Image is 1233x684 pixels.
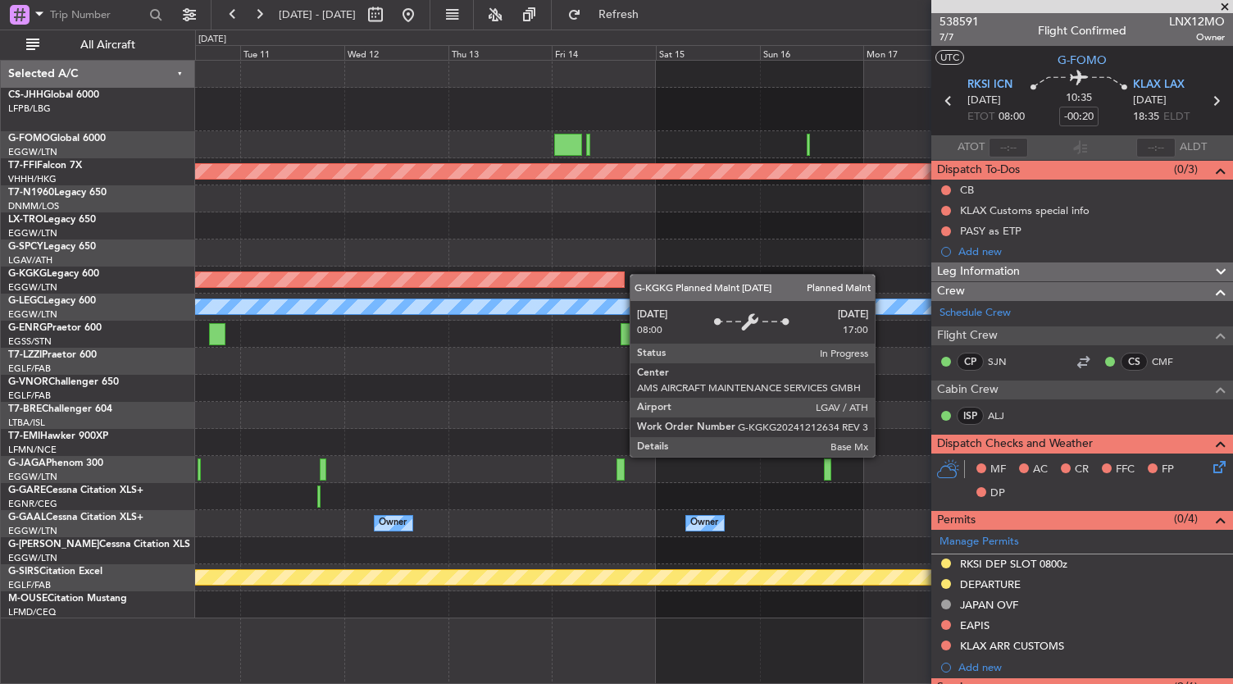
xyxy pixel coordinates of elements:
[656,45,760,60] div: Sat 15
[8,200,59,212] a: DNMM/LOS
[1162,462,1174,478] span: FP
[8,134,50,144] span: G-FOMO
[18,32,178,58] button: All Aircraft
[8,513,46,522] span: G-GAAL
[958,244,1225,258] div: Add new
[8,606,56,618] a: LFMD/CEQ
[8,215,43,225] span: LX-TRO
[940,13,979,30] span: 538591
[760,45,864,60] div: Sun 16
[937,282,965,301] span: Crew
[448,45,553,60] div: Thu 13
[1066,90,1092,107] span: 10:35
[940,534,1019,550] a: Manage Permits
[937,161,1020,180] span: Dispatch To-Dos
[8,335,52,348] a: EGSS/STN
[8,377,119,387] a: G-VNORChallenger 650
[552,45,656,60] div: Fri 14
[8,296,96,306] a: G-LEGCLegacy 600
[8,552,57,564] a: EGGW/LTN
[967,109,994,125] span: ETOT
[999,109,1025,125] span: 08:00
[8,269,99,279] a: G-KGKGLegacy 600
[8,513,143,522] a: G-GAALCessna Citation XLS+
[1169,30,1225,44] span: Owner
[1133,109,1159,125] span: 18:35
[940,305,1011,321] a: Schedule Crew
[960,203,1090,217] div: KLAX Customs special info
[990,462,1006,478] span: MF
[957,353,984,371] div: CP
[8,579,51,591] a: EGLF/FAB
[1075,462,1089,478] span: CR
[863,45,967,60] div: Mon 17
[937,435,1093,454] span: Dispatch Checks and Weather
[8,188,54,198] span: T7-N1960
[8,377,48,387] span: G-VNOR
[8,471,57,483] a: EGGW/LTN
[937,326,998,345] span: Flight Crew
[960,598,1018,612] div: JAPAN OVF
[8,458,46,468] span: G-JAGA
[8,486,143,495] a: G-GARECessna Citation XLS+
[8,242,43,252] span: G-SPCY
[958,660,1225,674] div: Add new
[960,557,1067,571] div: RKSI DEP SLOT 0800z
[8,444,57,456] a: LFMN/NCE
[1180,139,1207,156] span: ALDT
[240,45,344,60] div: Tue 11
[940,30,979,44] span: 7/7
[8,404,42,414] span: T7-BRE
[937,381,999,399] span: Cabin Crew
[43,39,173,51] span: All Aircraft
[960,183,974,197] div: CB
[8,486,46,495] span: G-GARE
[8,323,102,333] a: G-ENRGPraetor 600
[960,577,1021,591] div: DEPARTURE
[960,224,1021,238] div: PASY as ETP
[1169,13,1225,30] span: LNX12MO
[1174,161,1198,178] span: (0/3)
[8,350,97,360] a: T7-LZZIPraetor 600
[960,639,1064,653] div: KLAX ARR CUSTOMS
[958,139,985,156] span: ATOT
[8,594,127,604] a: M-OUSECitation Mustang
[1116,462,1135,478] span: FFC
[279,7,356,22] span: [DATE] - [DATE]
[967,93,1001,109] span: [DATE]
[585,9,653,21] span: Refresh
[198,33,226,47] div: [DATE]
[960,618,990,632] div: EAPIS
[937,262,1020,281] span: Leg Information
[1038,22,1126,39] div: Flight Confirmed
[1152,354,1189,369] a: CMF
[957,407,984,425] div: ISP
[8,540,99,549] span: G-[PERSON_NAME]
[1174,510,1198,527] span: (0/4)
[8,567,102,577] a: G-SIRSCitation Excel
[8,417,45,429] a: LTBA/ISL
[8,540,190,549] a: G-[PERSON_NAME]Cessna Citation XLS
[8,350,42,360] span: T7-LZZI
[560,2,658,28] button: Refresh
[1121,353,1148,371] div: CS
[8,296,43,306] span: G-LEGC
[8,254,52,267] a: LGAV/ATH
[937,511,976,530] span: Permits
[8,188,107,198] a: T7-N1960Legacy 650
[379,511,407,536] div: Owner
[8,390,51,402] a: EGLF/FAB
[8,498,57,510] a: EGNR/CEG
[8,431,108,441] a: T7-EMIHawker 900XP
[344,45,448,60] div: Wed 12
[8,269,47,279] span: G-KGKG
[990,486,1005,502] span: DP
[8,242,96,252] a: G-SPCYLegacy 650
[8,215,96,225] a: LX-TROLegacy 650
[1163,109,1190,125] span: ELDT
[8,146,57,158] a: EGGW/LTN
[8,134,106,144] a: G-FOMOGlobal 6000
[8,90,99,100] a: CS-JHHGlobal 6000
[690,511,718,536] div: Owner
[8,458,103,468] a: G-JAGAPhenom 300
